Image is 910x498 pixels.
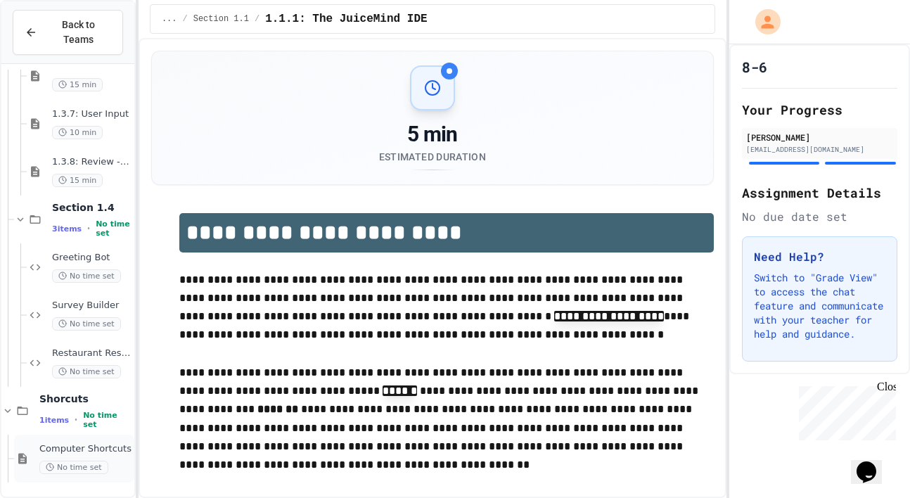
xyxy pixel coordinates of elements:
span: 15 min [52,174,103,187]
span: 3 items [52,224,82,234]
iframe: chat widget [793,381,896,440]
div: [EMAIL_ADDRESS][DOMAIN_NAME] [746,144,893,155]
div: Estimated Duration [379,150,486,164]
span: 1.3.8: Review - User Input [52,156,132,168]
div: No due date set [742,208,897,225]
h2: Your Progress [742,100,897,120]
span: • [87,223,90,234]
span: • [75,414,77,426]
div: [PERSON_NAME] [746,131,893,143]
span: 1 items [39,416,69,425]
span: No time set [96,219,132,238]
iframe: chat widget [851,442,896,484]
span: Section 1.1 [193,13,249,25]
span: Section 1.4 [52,201,132,214]
span: No time set [39,461,108,474]
span: 1.3.7: User Input [52,108,132,120]
span: No time set [52,269,121,283]
span: No time set [83,411,132,429]
div: 5 min [379,122,486,147]
span: Computer Shortcuts [39,443,132,455]
div: Chat with us now!Close [6,6,97,89]
div: My Account [741,6,784,38]
span: Back to Teams [46,18,111,47]
span: 1.1.1: The JuiceMind IDE [265,11,427,27]
h2: Assignment Details [742,183,897,203]
span: Restaurant Reservation System [52,347,132,359]
span: ... [162,13,177,25]
button: Back to Teams [13,10,123,55]
span: 15 min [52,78,103,91]
p: Switch to "Grade View" to access the chat feature and communicate with your teacher for help and ... [754,271,885,341]
span: No time set [52,365,121,378]
span: / [255,13,259,25]
span: Greeting Bot [52,252,132,264]
span: / [183,13,188,25]
span: No time set [52,317,121,331]
span: 10 min [52,126,103,139]
span: Shorcuts [39,392,132,405]
h1: 8-6 [742,57,767,77]
h3: Need Help? [754,248,885,265]
span: Survey Builder [52,300,132,312]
